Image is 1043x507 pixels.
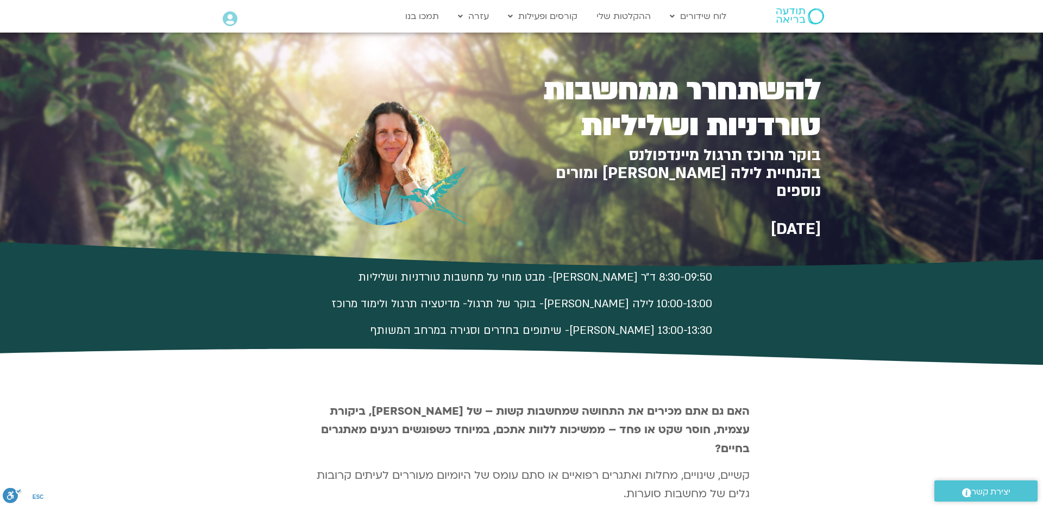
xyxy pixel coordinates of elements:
a: ההקלטות שלי [591,6,656,27]
h2: בוקר מרוכז תרגול מיינדפולנס בהנחיית לילה [PERSON_NAME] ומורים נוספים [528,146,821,200]
a: קורסים ופעילות [502,6,583,27]
p: 13:00-13:30 [PERSON_NAME]- שיתופים בחדרים וסגירה במרחב המשותף [331,321,712,340]
h2: [DATE] [528,202,821,238]
a: יצירת קשר [934,480,1038,502]
a: לוח שידורים [664,6,732,27]
h2: להשתחרר ממחשבות טורדניות ושליליות [528,72,821,144]
a: עזרה [453,6,494,27]
span: יצירת קשר [971,485,1010,499]
img: תודעה בריאה [776,8,824,24]
p: 10:00-13:00 לילה [PERSON_NAME]- בוקר של תרגול- מדיטציה תרגול ולימוד מרוכז [331,295,712,314]
a: תמכו בנו [400,6,444,27]
strong: האם גם אתם מכירים את התחושה שמחשבות קשות – של [PERSON_NAME], ביקורת עצמית, חוסר שקט או פחד – ממשי... [321,404,750,456]
p: 8:30-09:50 ד״ר [PERSON_NAME]- מבט מוחי על מחשבות טורדניות ושליליות [331,268,712,287]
